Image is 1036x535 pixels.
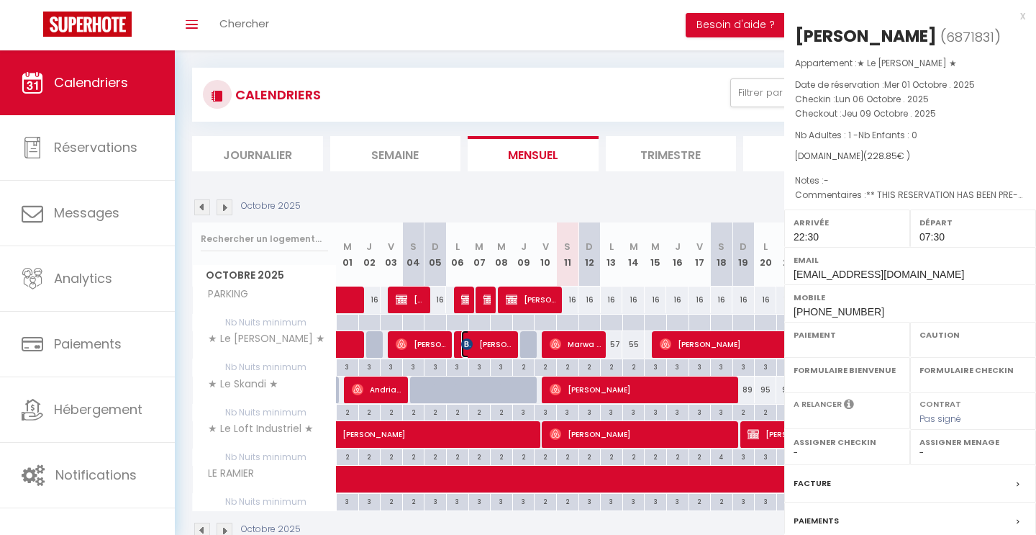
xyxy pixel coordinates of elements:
[884,78,975,91] span: Mer 01 Octobre . 2025
[795,56,1025,71] p: Appartement :
[857,57,957,69] span: ★ Le [PERSON_NAME] ★
[794,363,901,377] label: Formulaire Bienvenue
[919,328,1027,342] label: Caution
[784,7,1025,24] div: x
[794,215,901,230] label: Arrivée
[795,150,1025,163] div: [DOMAIN_NAME]
[794,513,839,529] label: Paiements
[794,306,884,318] span: [PHONE_NUMBER]
[795,92,1025,107] p: Checkin :
[795,107,1025,121] p: Checkout :
[867,150,897,162] span: 228.85
[794,269,964,280] span: [EMAIL_ADDRESS][DOMAIN_NAME]
[863,150,910,162] span: ( € )
[795,174,1025,188] p: Notes :
[794,435,901,449] label: Assigner Checkin
[919,363,1027,377] label: Formulaire Checkin
[940,27,1001,47] span: ( )
[844,398,854,414] i: Sélectionner OUI si vous souhaiter envoyer les séquences de messages post-checkout
[919,215,1027,230] label: Départ
[794,398,842,410] label: A relancer
[794,476,831,491] label: Facture
[946,28,994,46] span: 6871831
[919,231,945,243] span: 07:30
[794,290,1027,305] label: Mobile
[919,435,1027,449] label: Assigner Menage
[794,253,1027,267] label: Email
[824,174,829,186] span: -
[919,398,961,408] label: Contrat
[835,93,929,105] span: Lun 06 Octobre . 2025
[795,24,937,48] div: [PERSON_NAME]
[842,107,936,120] span: Jeu 09 Octobre . 2025
[795,78,1025,92] p: Date de réservation :
[919,413,961,425] span: Pas signé
[794,328,901,342] label: Paiement
[858,129,917,141] span: Nb Enfants : 0
[795,129,917,141] span: Nb Adultes : 1 -
[794,231,819,243] span: 22:30
[795,188,1025,202] p: Commentaires :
